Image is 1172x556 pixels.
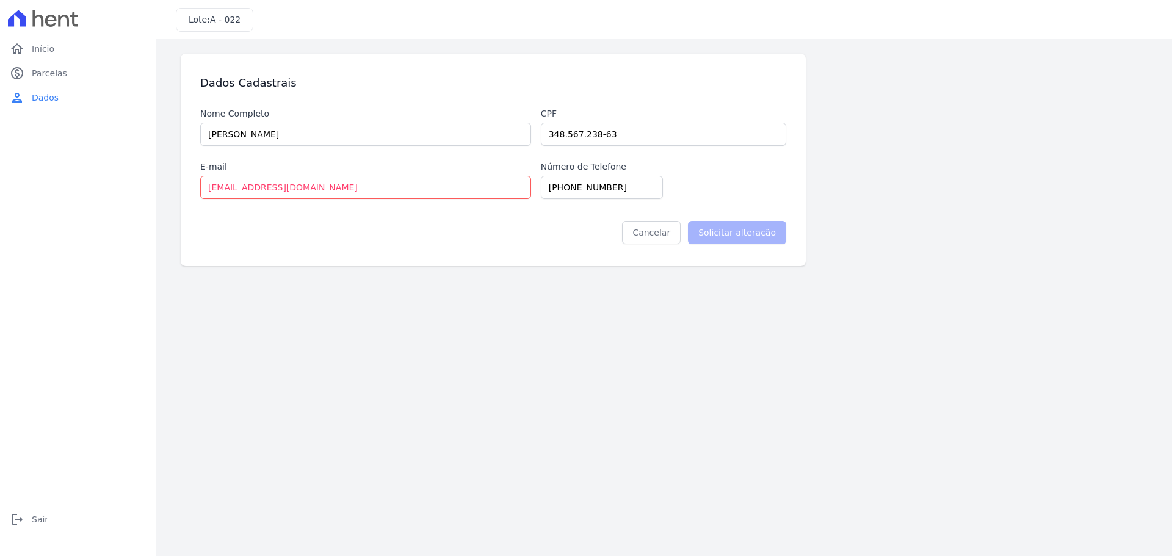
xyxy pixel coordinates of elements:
label: E-mail [200,161,531,173]
span: Sair [32,513,48,525]
label: Cpf [541,107,786,120]
label: Nome Completo [200,107,531,120]
h3: Dados Cadastrais [200,76,297,90]
a: paidParcelas [5,61,151,85]
a: personDados [5,85,151,110]
input: Solicitar alteração [688,221,786,244]
i: logout [10,512,24,527]
a: Cancelar [622,221,681,244]
i: home [10,42,24,56]
span: Dados [32,92,59,104]
i: paid [10,66,24,81]
label: Número de Telefone [541,161,626,173]
span: Parcelas [32,67,67,79]
a: logoutSair [5,507,151,532]
a: homeInício [5,37,151,61]
span: A - 022 [210,15,241,24]
span: Início [32,43,54,55]
h3: Lote: [189,13,241,26]
i: person [10,90,24,105]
